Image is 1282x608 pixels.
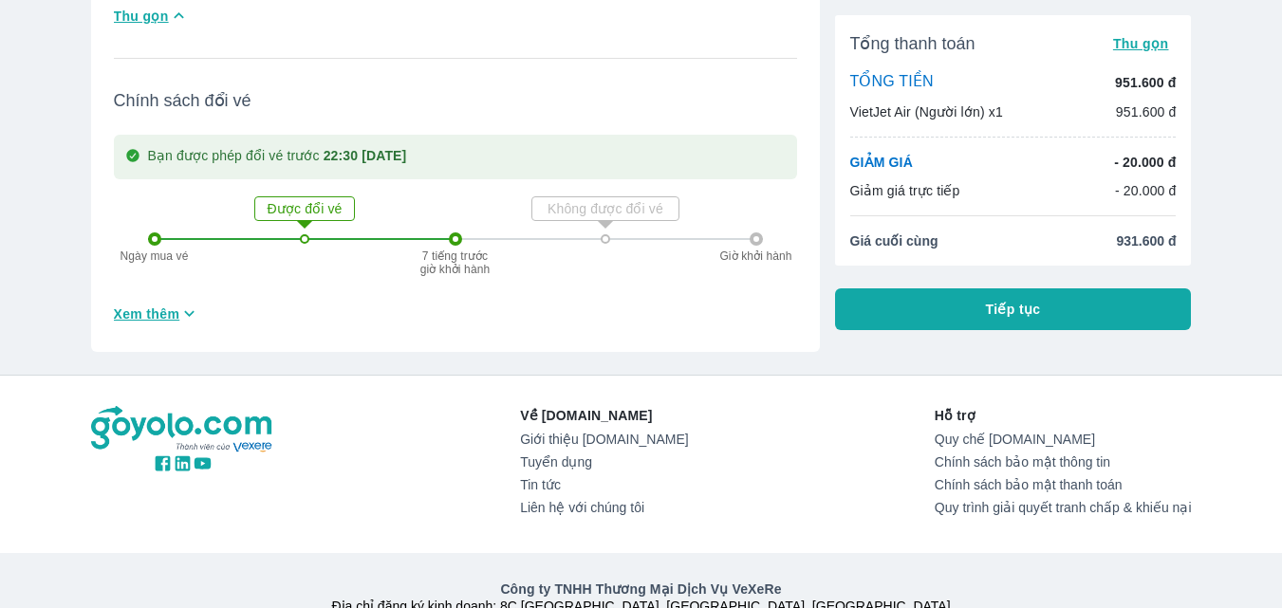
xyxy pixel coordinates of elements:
p: - 20.000 đ [1115,181,1177,200]
span: Tổng thanh toán [850,32,975,55]
button: Thu gọn [1105,30,1177,57]
a: Quy chế [DOMAIN_NAME] [935,432,1192,447]
p: VietJet Air (Người lớn) x1 [850,102,1003,121]
a: Quy trình giải quyết tranh chấp & khiếu nại [935,500,1192,515]
span: Tiếp tục [986,300,1041,319]
span: 931.600 đ [1116,231,1176,250]
span: Giá cuối cùng [850,231,938,250]
p: Hỗ trợ [935,406,1192,425]
button: Xem thêm [106,298,208,329]
p: Về [DOMAIN_NAME] [520,406,688,425]
p: Giờ khởi hành [714,249,799,263]
p: TỔNG TIỀN [850,72,934,93]
p: Công ty TNHH Thương Mại Dịch Vụ VeXeRe [95,580,1188,599]
p: 951.600 đ [1116,102,1177,121]
a: Giới thiệu [DOMAIN_NAME] [520,432,688,447]
a: Chính sách bảo mật thanh toán [935,477,1192,492]
p: Được đổi vé [257,199,352,218]
p: Bạn được phép đổi vé trước [148,146,407,168]
p: 7 tiếng trước giờ khởi hành [418,249,493,276]
img: logo [91,406,275,453]
strong: 22:30 [DATE] [324,148,407,163]
p: Không được đổi vé [534,199,677,218]
span: Thu gọn [114,7,169,26]
p: Giảm giá trực tiếp [850,181,960,200]
span: Chính sách đổi vé [114,89,797,112]
p: 951.600 đ [1115,73,1176,92]
a: Tuyển dụng [520,454,688,470]
a: Liên hệ với chúng tôi [520,500,688,515]
a: Chính sách bảo mật thông tin [935,454,1192,470]
span: Xem thêm [114,304,180,323]
p: GIẢM GIÁ [850,153,913,172]
a: Tin tức [520,477,688,492]
span: Thu gọn [1113,36,1169,51]
button: Tiếp tục [835,288,1192,330]
p: - 20.000 đ [1114,153,1176,172]
p: Ngày mua vé [112,249,197,263]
